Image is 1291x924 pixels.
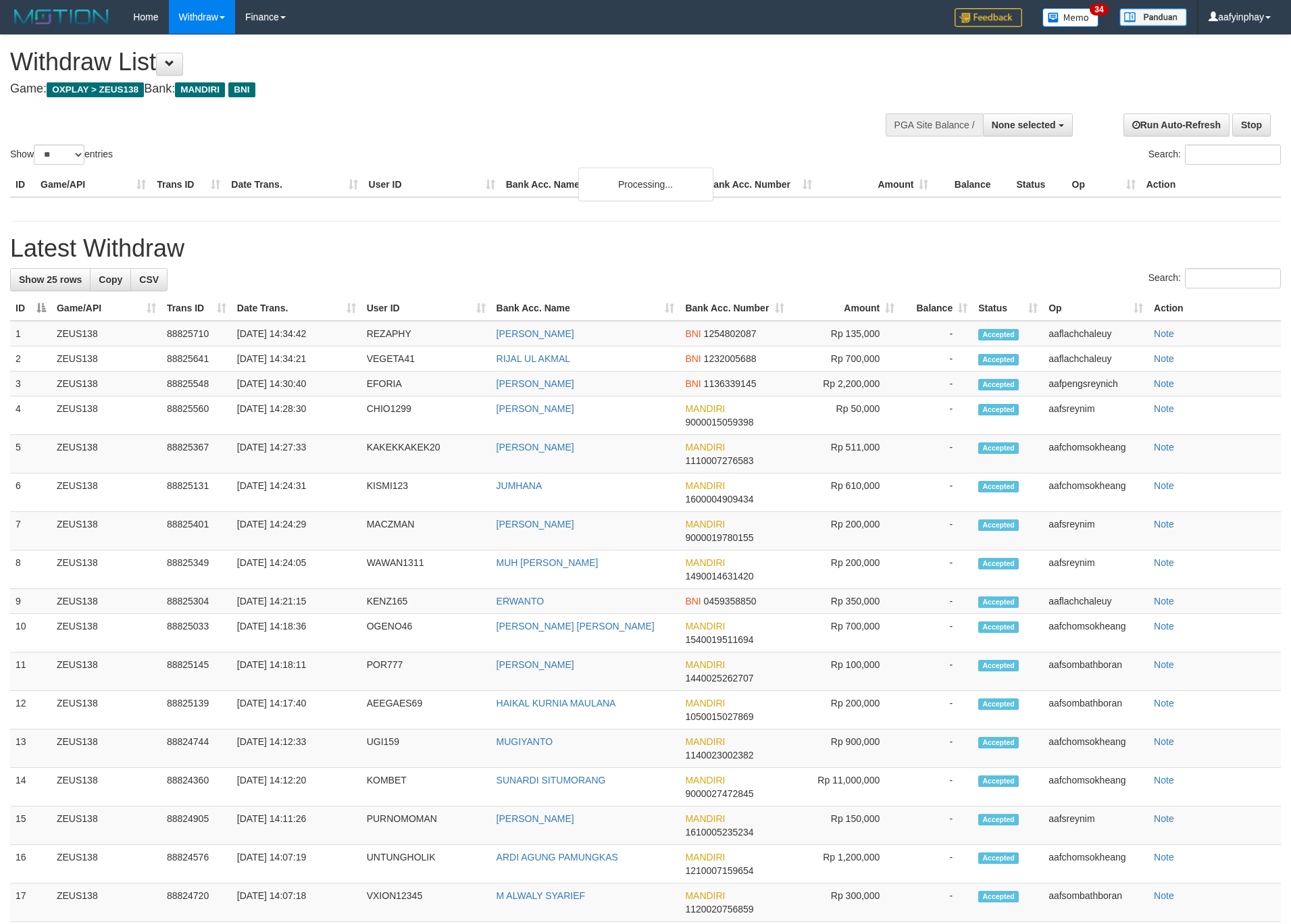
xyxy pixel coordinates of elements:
[35,172,151,197] th: Game/API
[680,296,790,321] th: Bank Acc. Number: activate to sort column ascending
[978,379,1019,390] span: Accepted
[497,659,574,670] a: [PERSON_NAME]
[497,736,553,747] a: MUGIYANTO
[704,596,757,607] span: Copy 0459358850 to clipboard
[51,435,161,473] td: ZEUS138
[685,852,725,863] span: MANDIRI
[685,442,725,453] span: MANDIRI
[1043,321,1148,346] td: aaflachchaleuy
[10,82,847,96] h4: Game: Bank:
[685,827,753,838] span: Copy 1610005235234 to clipboard
[1232,113,1271,136] a: Stop
[1154,659,1174,670] a: Note
[685,698,725,709] span: MANDIRI
[161,321,232,346] td: 88825710
[1042,8,1099,27] img: Button%20Memo.svg
[685,353,701,364] span: BNI
[232,768,361,806] td: [DATE] 14:12:20
[790,346,900,371] td: Rp 700,000
[685,904,753,915] span: Copy 1120020756859 to clipboard
[1154,328,1174,339] a: Note
[978,891,1019,902] span: Accepted
[10,346,51,371] td: 2
[232,512,361,550] td: [DATE] 14:24:29
[1154,378,1174,389] a: Note
[10,768,51,806] td: 14
[363,172,501,197] th: User ID
[1043,396,1148,435] td: aafsreynim
[685,621,725,632] span: MANDIRI
[685,596,701,607] span: BNI
[47,82,144,97] span: OXPLAY > ZEUS138
[10,371,51,396] td: 3
[1123,113,1230,136] a: Run Auto-Refresh
[361,614,491,652] td: OGENO46
[900,512,973,550] td: -
[232,435,361,473] td: [DATE] 14:27:33
[978,442,1019,454] span: Accepted
[51,512,161,550] td: ZEUS138
[161,614,232,652] td: 88825033
[704,378,757,389] span: Copy 1136339145 to clipboard
[497,403,574,414] a: [PERSON_NAME]
[232,371,361,396] td: [DATE] 14:30:40
[790,550,900,589] td: Rp 200,000
[790,883,900,922] td: Rp 300,000
[361,371,491,396] td: EFORIA
[1154,596,1174,607] a: Note
[978,519,1019,531] span: Accepted
[1185,145,1281,165] input: Search:
[1154,353,1174,364] a: Note
[51,806,161,845] td: ZEUS138
[51,296,161,321] th: Game/API: activate to sort column ascending
[978,698,1019,710] span: Accepted
[900,806,973,845] td: -
[685,750,753,761] span: Copy 1140023002382 to clipboard
[790,768,900,806] td: Rp 11,000,000
[232,589,361,614] td: [DATE] 14:21:15
[790,806,900,845] td: Rp 150,000
[10,550,51,589] td: 8
[10,883,51,922] td: 17
[51,729,161,768] td: ZEUS138
[685,634,753,645] span: Copy 1540019511694 to clipboard
[1043,768,1148,806] td: aafchomsokheang
[1154,852,1174,863] a: Note
[232,845,361,883] td: [DATE] 14:07:19
[51,845,161,883] td: ZEUS138
[685,455,753,466] span: Copy 1110007276583 to clipboard
[978,660,1019,671] span: Accepted
[10,396,51,435] td: 4
[232,691,361,729] td: [DATE] 14:17:40
[10,614,51,652] td: 10
[1154,890,1174,901] a: Note
[1148,268,1281,288] label: Search:
[978,852,1019,864] span: Accepted
[900,768,973,806] td: -
[51,691,161,729] td: ZEUS138
[1154,621,1174,632] a: Note
[790,435,900,473] td: Rp 511,000
[1154,775,1174,786] a: Note
[1090,3,1108,16] span: 34
[497,775,606,786] a: SUNARDI SITUMORANG
[232,883,361,922] td: [DATE] 14:07:18
[978,737,1019,748] span: Accepted
[232,346,361,371] td: [DATE] 14:34:21
[790,321,900,346] td: Rp 135,000
[1185,268,1281,288] input: Search:
[1154,557,1174,568] a: Note
[139,274,159,285] span: CSV
[1043,691,1148,729] td: aafsombathboran
[790,396,900,435] td: Rp 50,000
[361,296,491,321] th: User ID: activate to sort column ascending
[361,435,491,473] td: KAKEKKAKEK20
[228,82,255,97] span: BNI
[685,673,753,684] span: Copy 1440025262707 to clipboard
[685,659,725,670] span: MANDIRI
[232,296,361,321] th: Date Trans.: activate to sort column ascending
[685,813,725,824] span: MANDIRI
[685,775,725,786] span: MANDIRI
[10,806,51,845] td: 15
[900,346,973,371] td: -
